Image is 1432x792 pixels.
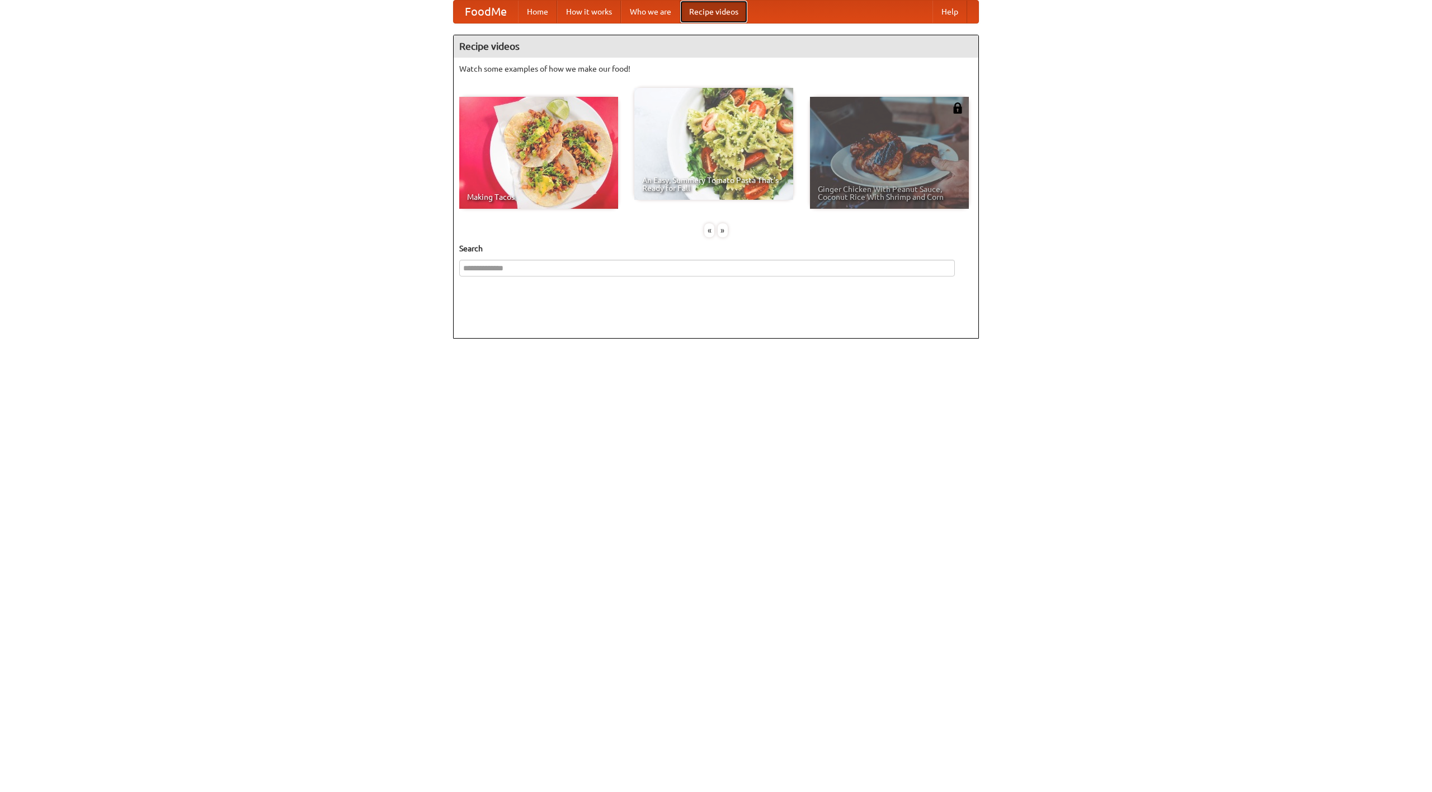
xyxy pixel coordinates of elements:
div: « [704,223,714,237]
a: FoodMe [454,1,518,23]
a: Who we are [621,1,680,23]
p: Watch some examples of how we make our food! [459,63,973,74]
a: Home [518,1,557,23]
h4: Recipe videos [454,35,978,58]
div: » [718,223,728,237]
img: 483408.png [952,102,963,114]
span: Making Tacos [467,193,610,201]
span: An Easy, Summery Tomato Pasta That's Ready for Fall [642,176,785,192]
h5: Search [459,243,973,254]
a: Help [932,1,967,23]
a: An Easy, Summery Tomato Pasta That's Ready for Fall [634,88,793,200]
a: Recipe videos [680,1,747,23]
a: Making Tacos [459,97,618,209]
a: How it works [557,1,621,23]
